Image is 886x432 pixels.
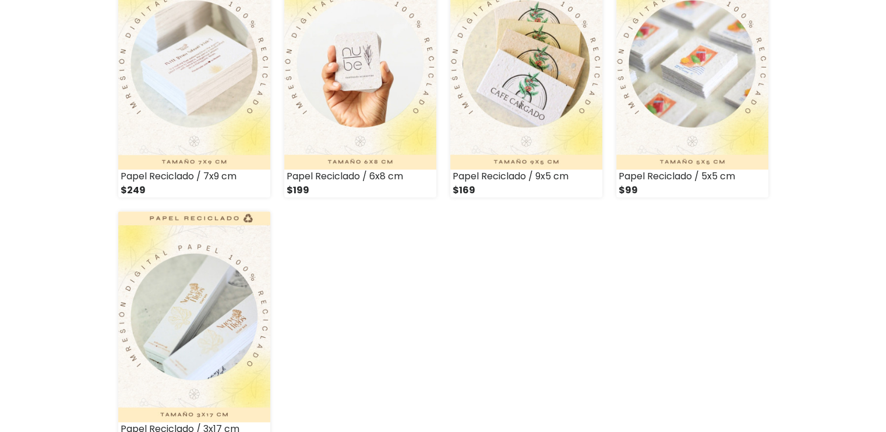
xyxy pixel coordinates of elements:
[450,183,602,197] div: $169
[118,169,270,183] div: Papel Reciclado / 7x9 cm
[118,183,270,197] div: $249
[450,169,602,183] div: Papel Reciclado / 9x5 cm
[616,169,768,183] div: Papel Reciclado / 5x5 cm
[284,169,436,183] div: Papel Reciclado / 6x8 cm
[118,211,270,422] img: small_1730349513983.jpeg
[284,183,436,197] div: $199
[616,183,768,197] div: $99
